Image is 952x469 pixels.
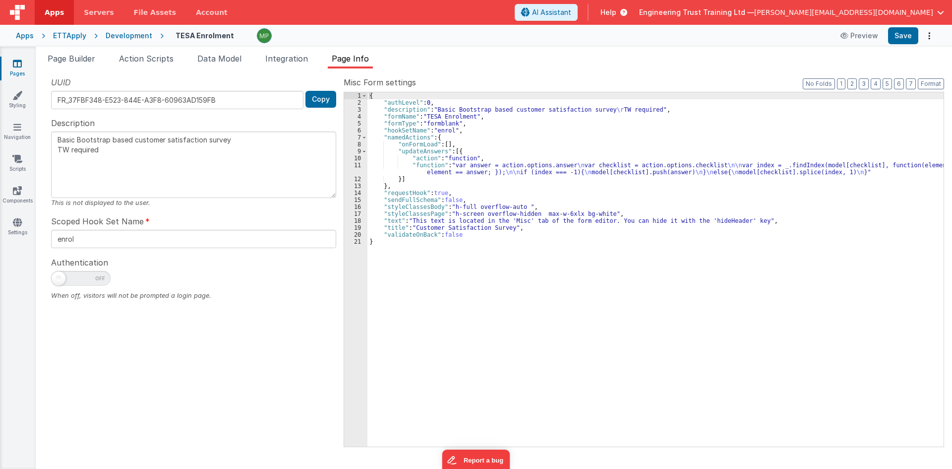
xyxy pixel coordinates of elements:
[344,238,367,245] div: 21
[834,28,884,44] button: Preview
[305,91,336,108] button: Copy
[344,120,367,127] div: 5
[344,127,367,134] div: 6
[344,210,367,217] div: 17
[344,92,367,99] div: 1
[51,215,144,227] span: Scoped Hook Set Name
[16,31,34,41] div: Apps
[847,78,857,89] button: 2
[344,176,367,183] div: 12
[344,155,367,162] div: 10
[344,197,367,203] div: 15
[344,76,416,88] span: Misc Form settings
[176,32,234,39] h4: TESA Enrolment
[84,7,114,17] span: Servers
[344,134,367,141] div: 7
[639,7,754,17] span: Engineering Trust Training Ltd —
[344,217,367,224] div: 18
[803,78,835,89] button: No Folds
[600,7,616,17] span: Help
[859,78,869,89] button: 3
[344,106,367,113] div: 3
[51,76,71,88] span: UUID
[515,4,578,21] button: AI Assistant
[344,113,367,120] div: 4
[51,198,336,207] div: This is not displayed to the user.
[344,162,367,176] div: 11
[51,117,95,129] span: Description
[53,31,86,41] div: ETTApply
[837,78,845,89] button: 1
[922,29,936,43] button: Options
[344,203,367,210] div: 16
[918,78,944,89] button: Format
[265,54,308,64] span: Integration
[344,99,367,106] div: 2
[197,54,241,64] span: Data Model
[344,231,367,238] div: 20
[48,54,95,64] span: Page Builder
[45,7,64,17] span: Apps
[532,7,571,17] span: AI Assistant
[332,54,369,64] span: Page Info
[344,224,367,231] div: 19
[119,54,174,64] span: Action Scripts
[106,31,152,41] div: Development
[344,148,367,155] div: 9
[344,183,367,190] div: 13
[888,27,918,44] button: Save
[894,78,904,89] button: 6
[639,7,944,17] button: Engineering Trust Training Ltd — [PERSON_NAME][EMAIL_ADDRESS][DOMAIN_NAME]
[257,29,271,43] img: d1b3957e0e3bbdb8f8696e71734a7a40
[51,291,336,300] div: When off, visitors will not be prompted a login page.
[871,78,881,89] button: 4
[51,257,108,268] span: Authentication
[134,7,177,17] span: File Assets
[344,141,367,148] div: 8
[906,78,916,89] button: 7
[883,78,892,89] button: 5
[344,190,367,197] div: 14
[754,7,933,17] span: [PERSON_NAME][EMAIL_ADDRESS][DOMAIN_NAME]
